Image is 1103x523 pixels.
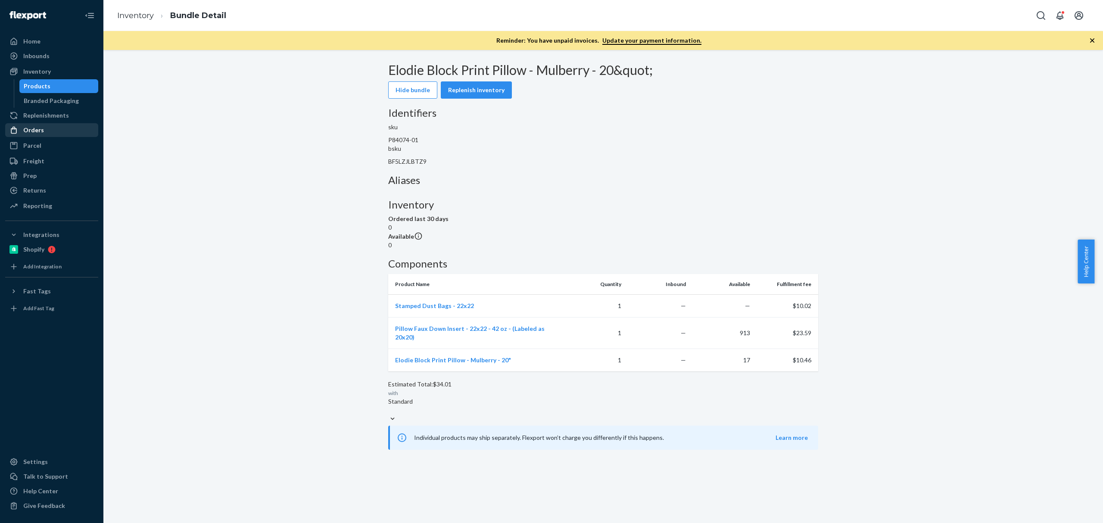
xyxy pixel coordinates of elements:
[23,171,37,180] div: Prep
[5,260,98,274] a: Add Integration
[441,81,512,99] button: Replenish inventory
[689,349,754,372] td: 17
[23,141,41,150] div: Parcel
[625,274,689,295] th: Inbound
[5,139,98,153] a: Parcel
[23,202,52,210] div: Reporting
[414,434,664,441] span: Individual products may ship separately. Flexport won’t charge you differently if this happens.
[388,136,418,143] span: P84074-01
[754,295,818,318] td: $10.02
[9,11,46,20] img: Flexport logo
[24,82,50,90] div: Products
[23,263,62,270] div: Add Integration
[388,144,818,153] p: bsku
[395,302,474,309] a: Stamped Dust Bags - 22x22
[681,356,686,364] span: —
[776,433,808,442] button: Learn more
[5,455,98,469] a: Settings
[388,158,427,165] span: BF5LZJLBTZ9
[560,349,625,372] td: 1
[5,184,98,197] a: Returns
[23,458,48,466] div: Settings
[23,111,69,120] div: Replenishments
[19,79,99,93] a: Products
[681,329,686,336] span: —
[388,233,414,240] span: Available
[388,380,818,389] div: Estimated Total: $34.01
[23,186,46,195] div: Returns
[81,7,98,24] button: Close Navigation
[170,11,226,20] a: Bundle Detail
[23,305,54,312] div: Add Fast Tag
[388,63,818,77] h2: Elodie Block Print Pillow - Mulberry - 20&quot;
[560,274,625,295] th: Quantity
[23,157,44,165] div: Freight
[681,302,686,309] span: —
[496,36,701,45] p: Reminder: You have unpaid invoices.
[5,123,98,137] a: Orders
[754,318,818,349] td: $23.59
[388,215,449,222] span: Ordered last 30 days
[1051,7,1069,24] button: Open notifications
[388,390,398,396] span: with
[23,501,65,510] div: Give Feedback
[5,109,98,122] a: Replenishments
[23,52,50,60] div: Inbounds
[388,224,392,231] span: 0
[19,94,99,108] a: Branded Packaging
[23,287,51,296] div: Fast Tags
[23,472,68,481] div: Talk to Support
[395,356,511,364] a: Elodie Block Print Pillow - Mulberry - 20"
[5,65,98,78] a: Inventory
[388,174,818,186] h3: Aliases
[110,3,233,28] ol: breadcrumbs
[745,302,750,309] span: —
[24,97,79,105] div: Branded Packaging
[23,37,41,46] div: Home
[5,169,98,183] a: Prep
[23,67,51,76] div: Inventory
[388,199,818,210] h3: Inventory
[1078,240,1094,283] button: Help Center
[560,295,625,318] td: 1
[23,126,44,134] div: Orders
[388,274,560,295] th: Product Name
[5,484,98,498] a: Help Center
[5,49,98,63] a: Inbounds
[1032,7,1050,24] button: Open Search Box
[5,199,98,213] a: Reporting
[23,230,59,239] div: Integrations
[388,123,818,131] p: sku
[395,325,545,341] a: Pillow Faux Down Insert - 22x22 - 42 oz - (Labeled as 20x20)
[1070,7,1087,24] button: Open account menu
[5,284,98,298] button: Fast Tags
[689,274,754,295] th: Available
[388,107,818,118] h3: Identifiers
[5,243,98,256] a: Shopify
[117,11,154,20] a: Inventory
[23,245,44,254] div: Shopify
[560,318,625,349] td: 1
[388,397,818,406] div: Standard
[5,34,98,48] a: Home
[754,274,818,295] th: Fulfillment fee
[5,302,98,315] a: Add Fast Tag
[388,258,818,269] h3: Components
[5,228,98,242] button: Integrations
[602,37,701,45] a: Update your payment information.
[754,349,818,372] td: $10.46
[689,318,754,349] td: 913
[5,154,98,168] a: Freight
[23,487,58,495] div: Help Center
[388,81,437,99] button: Hide bundle
[5,470,98,483] a: Talk to Support
[5,499,98,513] button: Give Feedback
[388,241,392,249] span: 0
